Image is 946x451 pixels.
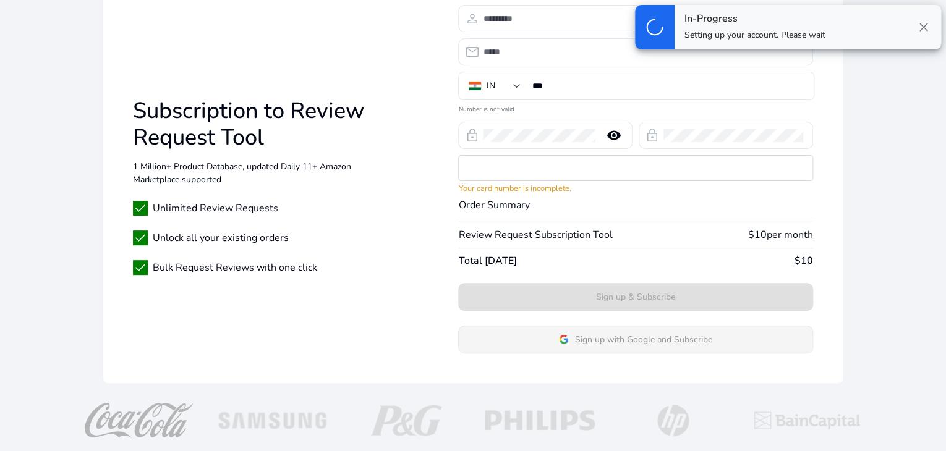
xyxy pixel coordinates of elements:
mat-icon: remove_red_eye [599,128,629,143]
img: p-g-logo-white.png [347,403,466,439]
img: Samsung-logo-white.png [213,403,332,439]
span: Unlock all your existing orders [153,230,289,245]
img: hp-logo-white.png [614,403,733,439]
span: email [464,44,479,59]
b: $10 [795,254,813,268]
h1: Subscription to Review Request Tool [133,98,369,151]
p: Setting up your account. Please wait [684,29,825,41]
img: baincapitalTopLogo.png [748,403,866,439]
span: lock [645,128,660,143]
span: Unlimited Review Requests [153,201,278,216]
span: check [133,201,148,216]
h4: Order Summary [458,200,812,211]
span: progress_activity [644,17,665,38]
span: check [133,230,148,245]
img: coca-cola-logo.png [80,403,198,439]
mat-error: Number is not valid [458,101,812,114]
div: IN [486,79,495,93]
iframe: To enrich screen reader interactions, please activate Accessibility in Grammarly extension settings [459,156,812,180]
p: 1 Million+ Product Database, updated Daily 11+ Amazon Marketplace supported [133,160,369,186]
span: Bulk Request Reviews with one click [153,260,317,275]
span: per month [767,228,813,242]
span: lock [464,128,479,143]
span: check [133,260,148,275]
h4: In-Progress [684,13,825,25]
span: person [464,11,479,26]
span: Total [DATE] [458,253,516,268]
img: philips-logo-white.png [480,403,599,439]
span: close [916,20,931,35]
mat-error: Your card number is incomplete. [458,181,812,195]
b: $10 [748,228,767,242]
span: Review Request Subscription Tool [458,227,612,242]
